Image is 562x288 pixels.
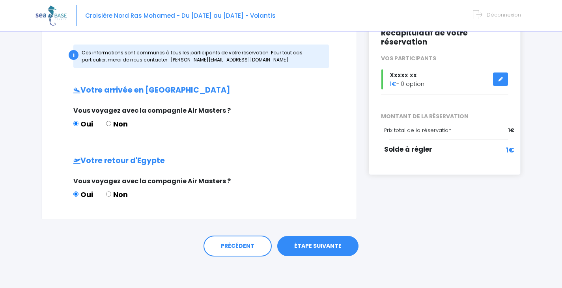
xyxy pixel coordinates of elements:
[375,54,514,63] div: VOS PARTICIPANTS
[73,177,231,186] span: Vous voyagez avec la compagnie Air Masters ?
[73,106,231,115] span: Vous voyagez avec la compagnie Air Masters ?
[384,145,432,154] span: Solde à régler
[85,11,276,20] span: Croisière Nord Ras Mohamed - Du [DATE] au [DATE] - Volantis
[106,191,111,197] input: Non
[381,29,508,47] h2: Récapitulatif de votre réservation
[58,86,341,95] h2: Votre arrivée en [GEOGRAPHIC_DATA]
[73,119,93,129] label: Oui
[204,236,272,257] a: PRÉCÉDENT
[73,191,78,197] input: Oui
[73,189,93,200] label: Oui
[106,121,111,126] input: Non
[277,236,358,256] a: ÉTAPE SUIVANTE
[390,80,396,88] span: 1€
[375,112,514,121] span: MONTANT DE LA RÉSERVATION
[508,126,514,134] span: 1€
[375,69,514,89] div: - 0 option
[73,121,78,126] input: Oui
[106,189,128,200] label: Non
[487,11,521,19] span: Déconnexion
[58,156,341,165] h2: Votre retour d'Egypte
[69,50,78,60] div: i
[73,45,329,68] div: Ces informations sont communes à tous les participants de votre réservation. Pour tout cas partic...
[390,71,417,80] span: Xxxxx xx
[106,119,128,129] label: Non
[506,145,514,155] span: 1€
[384,126,452,134] span: Prix total de la réservation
